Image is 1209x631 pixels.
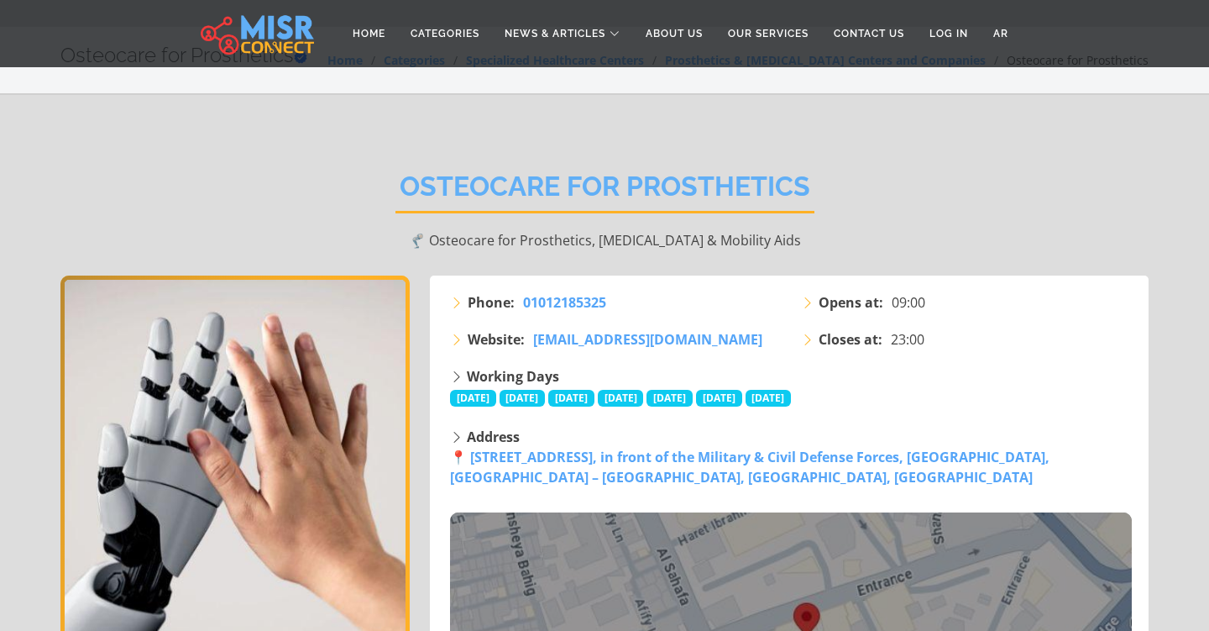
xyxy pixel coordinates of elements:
span: [DATE] [646,390,693,407]
span: [DATE] [548,390,594,407]
p: 🦿 Osteocare for Prosthetics, [MEDICAL_DATA] & Mobility Aids [60,230,1149,250]
span: [DATE] [746,390,792,407]
strong: Phone: [468,292,515,313]
a: News & Articles [492,18,633,50]
span: [DATE] [500,390,546,407]
span: [EMAIL_ADDRESS][DOMAIN_NAME] [533,330,762,349]
a: [EMAIL_ADDRESS][DOMAIN_NAME] [533,329,762,350]
a: Our Services [715,18,821,50]
span: 01012185325 [523,293,606,312]
h2: Osteocare for Prosthetics [395,171,814,213]
a: Prosthetics & [MEDICAL_DATA] Centers and Companies [665,52,986,68]
a: Categories [384,52,445,68]
span: News & Articles [505,26,605,41]
a: Log in [917,18,981,50]
span: [DATE] [450,390,496,407]
a: Categories [398,18,492,50]
a: Contact Us [821,18,917,50]
a: 01012185325 [523,292,606,313]
strong: Closes at: [819,329,882,350]
strong: Opens at: [819,292,883,313]
img: main.misr_connect [201,13,313,55]
strong: Website: [468,329,525,350]
a: AR [981,18,1021,50]
a: About Us [633,18,715,50]
a: Specialized Healthcare Centers [466,52,644,68]
span: [DATE] [696,390,742,407]
a: Home [327,52,363,68]
span: [DATE] [598,390,644,407]
strong: Address [467,428,520,446]
a: Home [340,18,398,50]
span: 09:00 [892,292,925,313]
strong: Working Days [467,367,559,386]
span: 23:00 [891,329,924,350]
